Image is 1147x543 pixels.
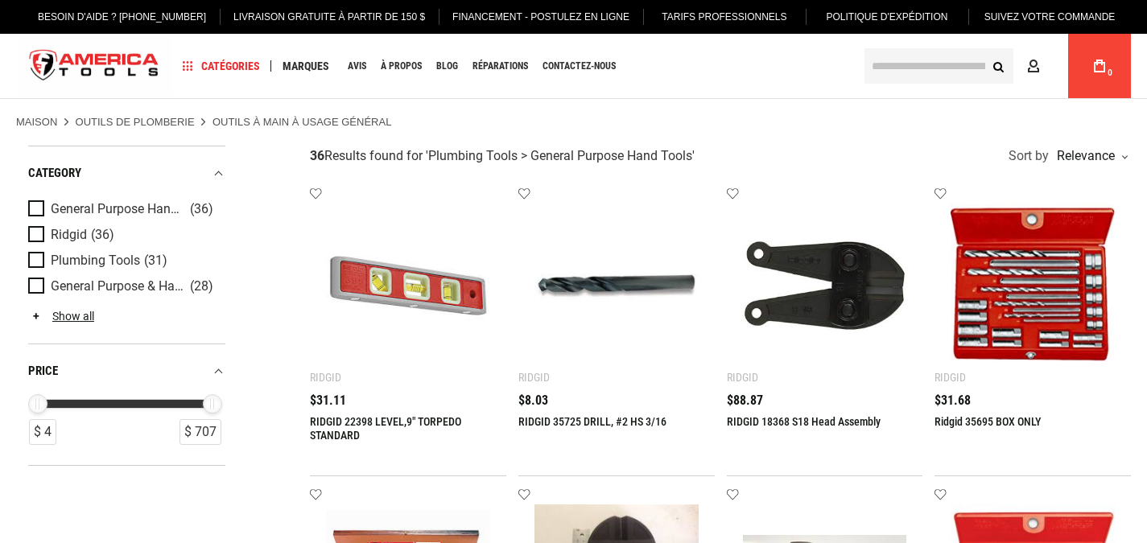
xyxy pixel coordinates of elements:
[16,115,57,130] a: Maison
[16,116,57,128] font: Maison
[826,11,947,23] font: Politique d'expédition
[51,253,140,268] span: Plumbing Tools
[91,228,114,242] span: (36)
[935,415,1041,428] a: Ridgid 35695 BOX ONLY
[28,162,225,184] div: category
[381,60,422,72] font: À propos
[1108,68,1112,77] span: 0
[310,394,346,407] span: $31.11
[51,279,186,294] span: General Purpose & Hand Tools
[38,11,206,23] font: Besoin d'aide ? [PHONE_NUMBER]
[51,202,186,216] span: General Purpose Hand Tools
[28,310,94,323] a: Show all
[518,371,550,384] div: Ridgid
[543,60,616,72] font: Contactez-nous
[472,60,528,72] font: Réparations
[436,60,458,72] font: Blog
[727,394,763,407] span: $88.87
[51,228,87,242] span: Ridgid
[310,148,695,165] div: Results found for ' '
[76,116,195,128] font: Outils de plomberie
[233,11,425,23] font: Livraison gratuite à partir de 150 $
[310,415,461,442] a: RIDGID 22398 LEVEL,9" TORPEDO STANDARD
[429,56,465,77] a: Blog
[175,56,267,77] a: Catégories
[983,51,1013,81] button: Recherche
[1046,60,1091,72] font: Compte
[190,280,213,294] span: (28)
[190,203,213,216] span: (36)
[1009,150,1049,162] span: Sort by
[518,415,666,428] a: RIDGID 35725 DRILL, #2 HS 3/16
[1053,150,1127,162] div: Relevance
[935,394,971,407] span: $31.68
[29,418,56,445] div: $ 4
[534,204,699,368] img: RIDGID 35725 DRILL, #2 HS 3/16
[465,56,535,77] a: Réparations
[28,360,225,382] div: price
[951,204,1115,368] img: Ridgid 35695 BOX ONLY
[743,204,907,368] img: RIDGID 18368 S18 Head Assembly
[535,56,623,77] a: Contactez-nous
[340,56,373,77] a: Avis
[348,60,366,72] font: Avis
[28,278,221,295] a: General Purpose & Hand Tools (28)
[179,418,221,445] div: $ 707
[935,371,966,384] div: Ridgid
[283,60,329,72] font: Marques
[326,204,490,368] img: RIDGID 22398 LEVEL,9
[518,394,548,407] span: $8.03
[28,146,225,466] div: Product Filters
[76,115,195,130] a: Outils de plomberie
[727,371,758,384] div: Ridgid
[144,254,167,268] span: (31)
[984,11,1116,23] font: Suivez votre commande
[452,11,629,23] font: Financement - Postulez en ligne
[373,56,429,77] a: À propos
[28,226,221,244] a: Ridgid (36)
[28,200,221,218] a: General Purpose Hand Tools (36)
[310,371,341,384] div: Ridgid
[1084,34,1115,98] a: 0
[428,148,692,163] span: Plumbing Tools > General Purpose Hand Tools
[212,116,392,128] font: Outils à main à usage général
[310,148,324,163] strong: 36
[662,11,786,23] font: Tarifs professionnels
[28,252,221,269] a: Plumbing Tools (31)
[727,415,881,428] a: RIDGID 18368 S18 Head Assembly
[201,60,260,72] font: Catégories
[16,36,172,97] img: Outils d'Amérique
[275,56,336,77] a: Marques
[16,36,172,97] a: logo du magasin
